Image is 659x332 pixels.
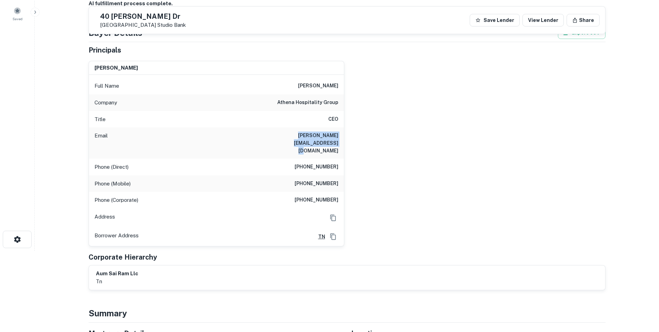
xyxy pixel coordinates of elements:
button: Save Lender [470,14,520,26]
a: View Lender [522,14,564,26]
h6: [PERSON_NAME][EMAIL_ADDRESS][DOMAIN_NAME] [255,132,338,155]
span: Saved [13,16,23,22]
p: [GEOGRAPHIC_DATA] [100,22,186,28]
h6: [PHONE_NUMBER] [295,196,338,204]
h6: aum sai ram llc [96,270,138,278]
button: Share [567,14,600,26]
p: Phone (Corporate) [94,196,138,204]
h5: 40 [PERSON_NAME] Dr [100,13,186,20]
p: tn [96,277,138,286]
button: Copy Address [328,213,338,223]
h6: CEO [328,115,338,124]
a: TN [313,233,325,240]
h5: Corporate Hierarchy [89,252,157,262]
p: Company [94,98,117,107]
div: Sending borrower request to AI... [80,10,132,21]
p: Borrower Address [94,231,139,242]
button: Copy Address [328,231,338,242]
p: Title [94,115,106,124]
h4: Summary [89,307,606,319]
p: Full Name [94,82,119,90]
h6: [PERSON_NAME] [94,64,138,72]
p: Email [94,132,108,155]
h6: [PHONE_NUMBER] [295,180,338,188]
a: Saved [2,4,33,23]
h5: Principals [89,45,121,55]
iframe: Chat Widget [624,254,659,287]
p: Phone (Mobile) [94,180,131,188]
p: Phone (Direct) [94,163,129,171]
p: Address [94,213,115,223]
a: Studio Bank [157,22,186,28]
h6: athena hospitality group [277,98,338,107]
h6: [PHONE_NUMBER] [295,163,338,171]
h6: [PERSON_NAME] [298,82,338,90]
